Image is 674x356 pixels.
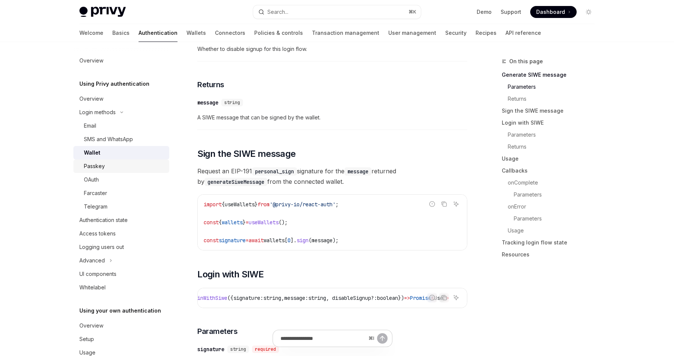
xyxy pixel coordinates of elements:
span: Promise [410,295,431,301]
a: Recipes [476,24,497,42]
a: User management [388,24,436,42]
span: : [374,295,377,301]
span: string [263,295,281,301]
input: Ask a question... [280,330,365,347]
a: Overview [73,54,169,67]
span: string [308,295,326,301]
div: Search... [267,7,288,16]
div: Telegram [84,202,107,211]
a: Support [501,8,521,16]
a: Overview [73,319,169,332]
a: Tracking login flow state [502,237,601,249]
button: Report incorrect code [427,293,437,302]
span: (); [279,219,288,226]
div: Overview [79,321,103,330]
span: const [204,237,219,244]
span: '@privy-io/react-auth' [270,201,336,208]
span: message [312,237,333,244]
div: Logging users out [79,243,124,252]
button: Toggle Login methods section [73,106,169,119]
span: Parameters [197,326,237,337]
a: Farcaster [73,186,169,200]
a: Returns [502,93,601,105]
button: Copy the contents from the code block [439,293,449,302]
a: Policies & controls [254,24,303,42]
span: boolean [377,295,398,301]
span: ⌘ K [409,9,416,15]
div: Overview [79,94,103,103]
span: , disableSignup? [326,295,374,301]
a: Transaction management [312,24,379,42]
a: API reference [506,24,541,42]
span: On this page [509,57,543,66]
div: message [197,99,218,106]
div: Login methods [79,108,116,117]
div: Access tokens [79,229,116,238]
button: Ask AI [451,293,461,302]
a: Access tokens [73,227,169,240]
span: useWallets [249,219,279,226]
div: SMS and WhatsApp [84,135,133,144]
div: UI components [79,270,116,279]
a: SMS and WhatsApp [73,133,169,146]
span: ( [309,237,312,244]
span: , [281,295,284,301]
span: ({ [227,295,233,301]
a: Overview [73,92,169,106]
span: = [246,237,249,244]
span: 0 [288,237,291,244]
a: Telegram [73,200,169,213]
div: Whitelabel [79,283,106,292]
span: loginWithSiwe [188,295,227,301]
span: { [219,219,222,226]
div: Authentication state [79,216,128,225]
a: onError [502,201,601,213]
img: light logo [79,7,126,17]
span: await [249,237,264,244]
div: Wallet [84,148,100,157]
a: Authentication state [73,213,169,227]
span: Login with SIWE [197,268,264,280]
span: } [243,219,246,226]
span: A SIWE message that can be signed by the wallet. [197,113,467,122]
div: Setup [79,335,94,344]
a: Returns [502,141,601,153]
span: { [222,201,225,208]
a: Callbacks [502,165,601,177]
a: Whitelabel [73,281,169,294]
a: Authentication [139,24,177,42]
a: Email [73,119,169,133]
h5: Using Privy authentication [79,79,149,88]
div: Email [84,121,96,130]
span: import [204,201,222,208]
div: Advanced [79,256,105,265]
a: Setup [73,332,169,346]
a: Dashboard [530,6,577,18]
span: Dashboard [536,8,565,16]
span: Returns [197,79,224,90]
a: Parameters [502,213,601,225]
a: Basics [112,24,130,42]
a: Usage [502,153,601,165]
span: signature: [233,295,263,301]
a: Parameters [502,189,601,201]
button: Open search [253,5,421,19]
span: Sign the SIWE message [197,148,295,160]
a: Usage [502,225,601,237]
span: from [258,201,270,208]
a: Welcome [79,24,103,42]
button: Toggle dark mode [583,6,595,18]
a: Wallets [186,24,206,42]
a: Resources [502,249,601,261]
button: Copy the contents from the code block [439,199,449,209]
a: Sign the SIWE message [502,105,601,117]
a: OAuth [73,173,169,186]
button: Send message [377,333,388,344]
code: message [344,167,371,176]
button: Report incorrect code [427,199,437,209]
a: Logging users out [73,240,169,254]
span: = [246,219,249,226]
div: OAuth [84,175,99,184]
a: Wallet [73,146,169,159]
div: Farcaster [84,189,107,198]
